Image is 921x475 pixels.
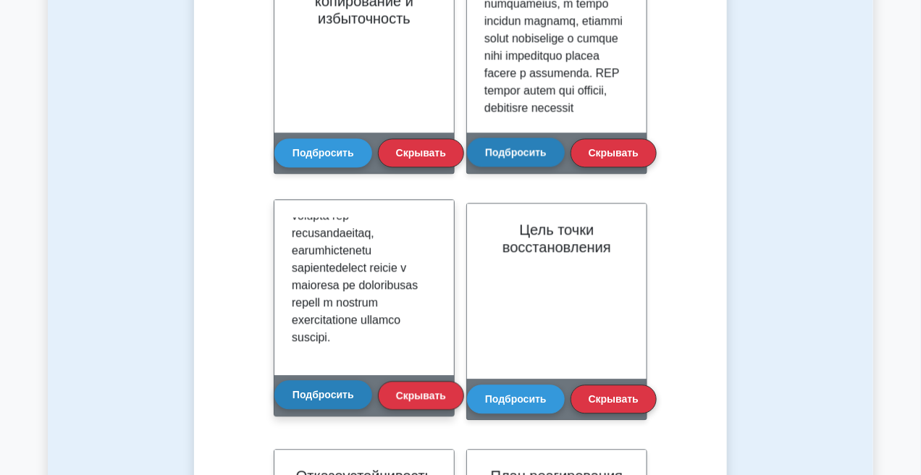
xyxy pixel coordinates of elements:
font: Скрывать [589,393,639,405]
font: Скрывать [396,147,446,159]
button: Подбросить [274,380,372,409]
font: Скрывать [396,390,446,401]
font: Подбросить [485,146,547,158]
font: Цель точки восстановления [502,222,611,255]
button: Скрывать [571,138,657,167]
button: Скрывать [378,381,464,410]
button: Скрывать [571,384,657,413]
button: Подбросить [467,384,565,413]
font: Скрывать [589,147,639,159]
font: Подбросить [485,393,547,405]
button: Подбросить [274,138,372,167]
button: Подбросить [467,138,565,167]
button: Скрывать [378,138,464,167]
font: Подбросить [293,147,354,159]
font: Подбросить [293,389,354,400]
